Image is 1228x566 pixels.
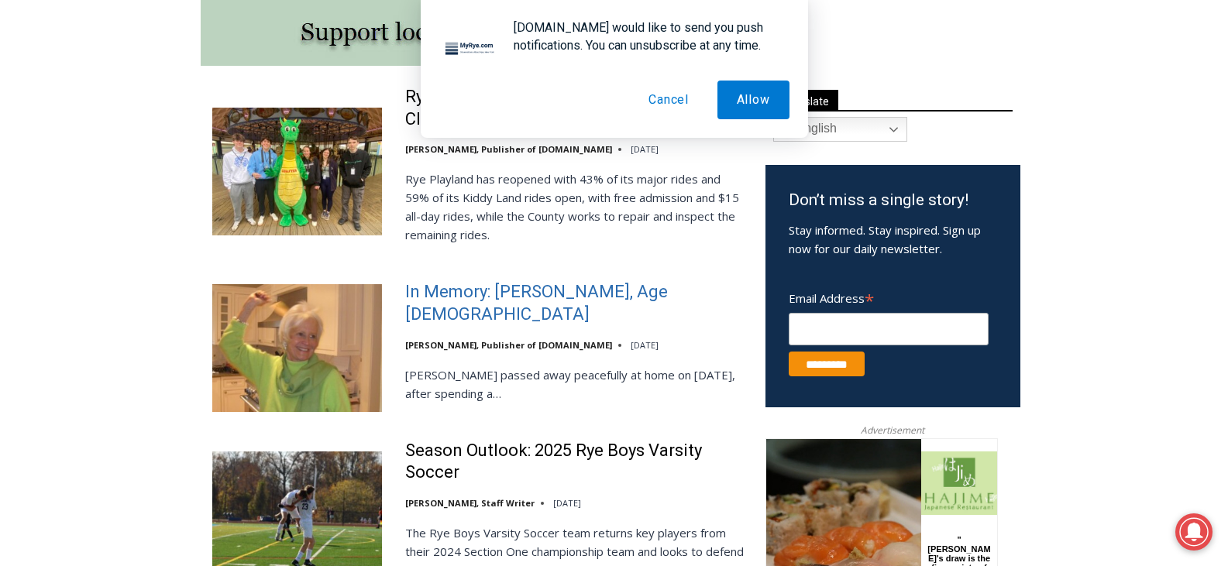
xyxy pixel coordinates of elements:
[160,97,228,185] div: "[PERSON_NAME]'s draw is the fine variety of pristine raw fish kept on hand"
[789,221,997,258] p: Stay informed. Stay inspired. Sign up now for our daily newsletter.
[391,1,732,150] div: "We would have speakers with experience in local journalism speak to us about their experiences a...
[629,81,708,119] button: Cancel
[439,19,501,81] img: notification icon
[405,440,745,484] a: Season Outlook: 2025 Rye Boys Varsity Soccer
[789,283,989,310] label: Email Address
[405,497,535,509] a: [PERSON_NAME], Staff Writer
[845,423,940,437] span: Advertisement
[5,160,152,218] span: Open Tues. - Sun. [PHONE_NUMBER]
[631,339,659,351] time: [DATE]
[212,284,382,411] img: In Memory: Barbara de Frondeville, Age 88
[212,108,382,235] img: Rye Playland Ride Watch: What’s Open and Closed as of Thursday, September 4, 2025
[405,143,612,155] a: [PERSON_NAME], Publisher of [DOMAIN_NAME]
[501,19,789,54] div: [DOMAIN_NAME] would like to send you push notifications. You can unsubscribe at any time.
[405,365,745,403] p: [PERSON_NAME] passed away peacefully at home on [DATE], after spending a…
[405,170,745,244] p: Rye Playland has reopened with 43% of its major rides and 59% of its Kiddy Land rides open, with ...
[631,143,659,155] time: [DATE]
[1,156,156,193] a: Open Tues. - Sun. [PHONE_NUMBER]
[553,497,581,509] time: [DATE]
[789,188,997,213] h3: Don’t miss a single story!
[405,339,612,351] a: [PERSON_NAME], Publisher of [DOMAIN_NAME]
[405,154,718,189] span: Intern @ [DOMAIN_NAME]
[717,81,789,119] button: Allow
[405,281,745,325] a: In Memory: [PERSON_NAME], Age [DEMOGRAPHIC_DATA]
[373,150,751,193] a: Intern @ [DOMAIN_NAME]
